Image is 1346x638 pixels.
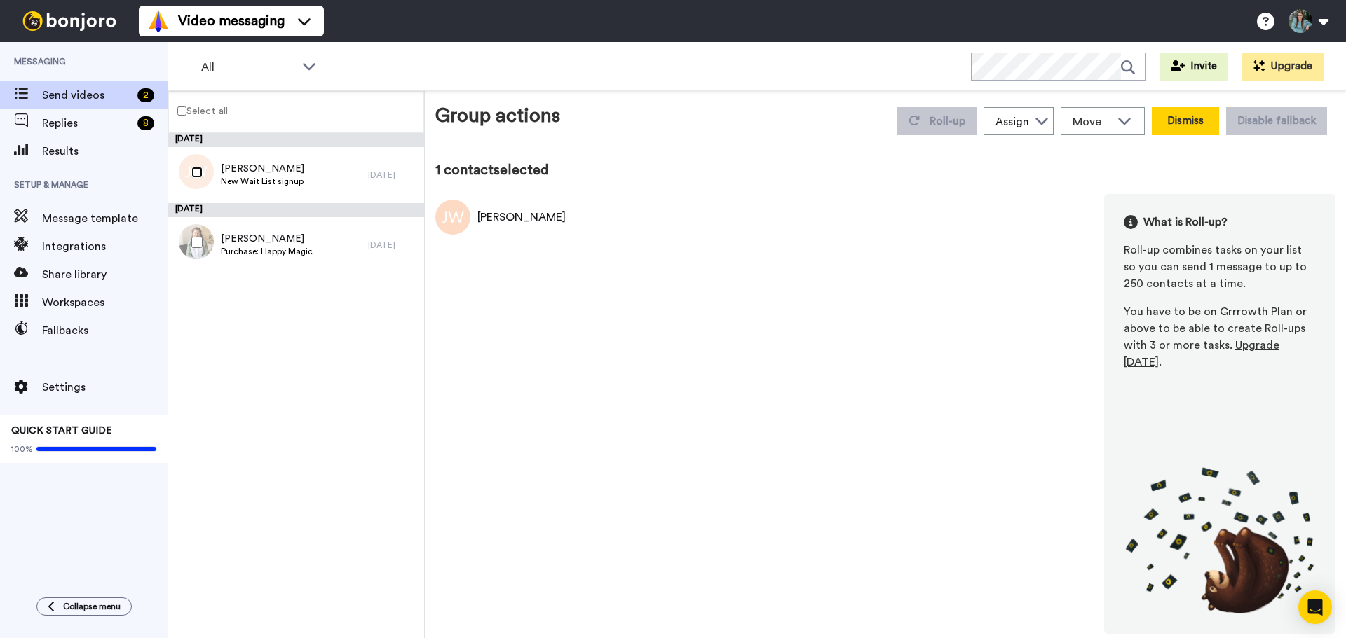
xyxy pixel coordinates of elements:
[137,88,154,102] div: 2
[368,240,417,251] div: [DATE]
[1242,53,1324,81] button: Upgrade
[42,322,168,339] span: Fallbacks
[897,107,977,135] button: Roll-up
[168,133,424,147] div: [DATE]
[36,597,132,616] button: Collapse menu
[1160,53,1228,81] button: Invite
[221,246,313,257] span: Purchase: Happy Magic
[42,379,168,396] span: Settings
[11,443,33,455] span: 100%
[1152,107,1219,135] button: Dismiss
[1143,214,1228,230] span: What is Roll-up?
[169,102,228,119] label: Select all
[42,210,168,227] span: Message template
[42,238,168,255] span: Integrations
[435,102,560,135] div: Group actions
[42,266,168,283] span: Share library
[147,10,170,32] img: vm-color.svg
[17,11,122,31] img: bj-logo-header-white.svg
[42,87,132,104] span: Send videos
[1124,466,1316,614] img: joro-roll.png
[42,115,132,132] span: Replies
[177,106,186,116] input: Select all
[995,113,1029,130] div: Assign
[368,169,417,181] div: [DATE]
[1073,113,1110,130] span: Move
[477,209,566,226] div: [PERSON_NAME]
[435,200,470,235] img: Image of Jeremiah Wood
[1124,303,1316,370] div: You have to be on Grrrowth Plan or above to be able to create Roll-ups with 3 or more tasks. .
[168,203,424,217] div: [DATE]
[178,11,285,31] span: Video messaging
[221,162,304,176] span: [PERSON_NAME]
[435,160,1335,180] div: 1 contact selected
[1124,242,1316,292] div: Roll-up combines tasks on your list so you can send 1 message to up to 250 contacts at a time.
[201,59,295,76] span: All
[930,116,965,127] span: Roll-up
[221,176,304,187] span: New Wait List signup
[63,601,121,612] span: Collapse menu
[221,232,313,246] span: [PERSON_NAME]
[1298,590,1332,624] div: Open Intercom Messenger
[42,143,168,160] span: Results
[1226,107,1327,135] button: Disable fallback
[137,116,154,130] div: 8
[42,294,168,311] span: Workspaces
[11,426,112,436] span: QUICK START GUIDE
